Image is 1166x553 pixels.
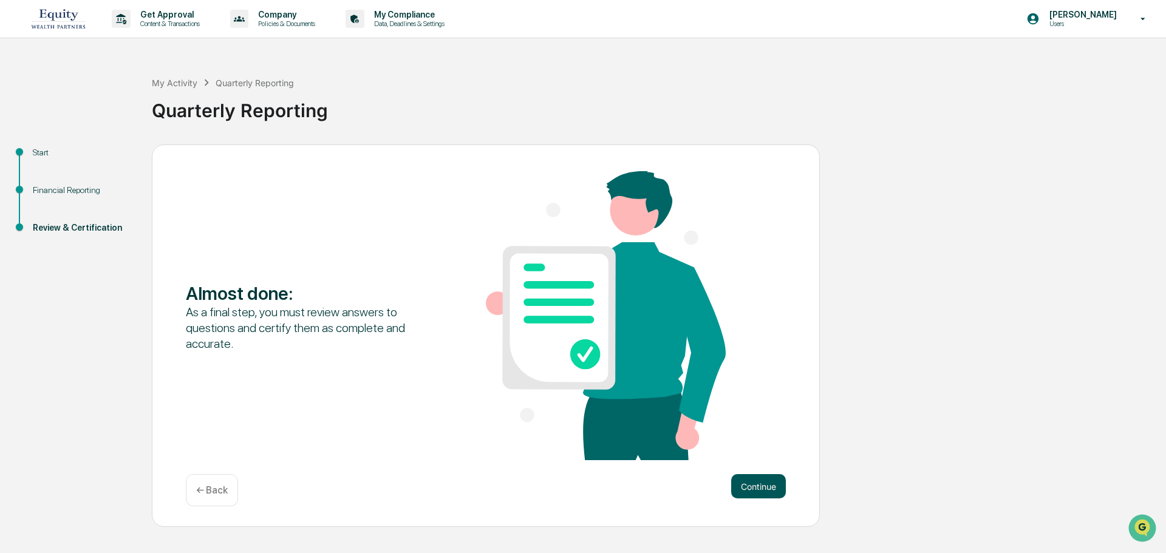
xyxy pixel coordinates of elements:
[248,10,321,19] p: Company
[12,177,22,187] div: 🔎
[152,78,197,88] div: My Activity
[216,78,294,88] div: Quarterly Reporting
[121,206,147,215] span: Pylon
[196,484,228,496] p: ← Back
[12,25,221,45] p: How can we help?
[731,474,786,498] button: Continue
[24,176,77,188] span: Data Lookup
[1127,513,1160,546] iframe: Open customer support
[7,171,81,193] a: 🔎Data Lookup
[12,93,34,115] img: 1746055101610-c473b297-6a78-478c-a979-82029cc54cd1
[83,148,155,170] a: 🗄️Attestations
[1040,10,1123,19] p: [PERSON_NAME]
[486,171,726,460] img: Almost done
[364,10,451,19] p: My Compliance
[186,282,426,304] div: Almost done :
[364,19,451,28] p: Data, Deadlines & Settings
[206,97,221,111] button: Start new chat
[29,5,87,32] img: logo
[86,205,147,215] a: Powered byPylon
[41,93,199,105] div: Start new chat
[41,105,154,115] div: We're available if you need us!
[24,153,78,165] span: Preclearance
[1040,19,1123,28] p: Users
[100,153,151,165] span: Attestations
[33,146,132,159] div: Start
[131,10,206,19] p: Get Approval
[33,222,132,234] div: Review & Certification
[7,148,83,170] a: 🖐️Preclearance
[186,304,426,351] div: As a final step, you must review answers to questions and certify them as complete and accurate.
[88,154,98,164] div: 🗄️
[152,90,1160,121] div: Quarterly Reporting
[131,19,206,28] p: Content & Transactions
[33,184,132,197] div: Financial Reporting
[12,154,22,164] div: 🖐️
[248,19,321,28] p: Policies & Documents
